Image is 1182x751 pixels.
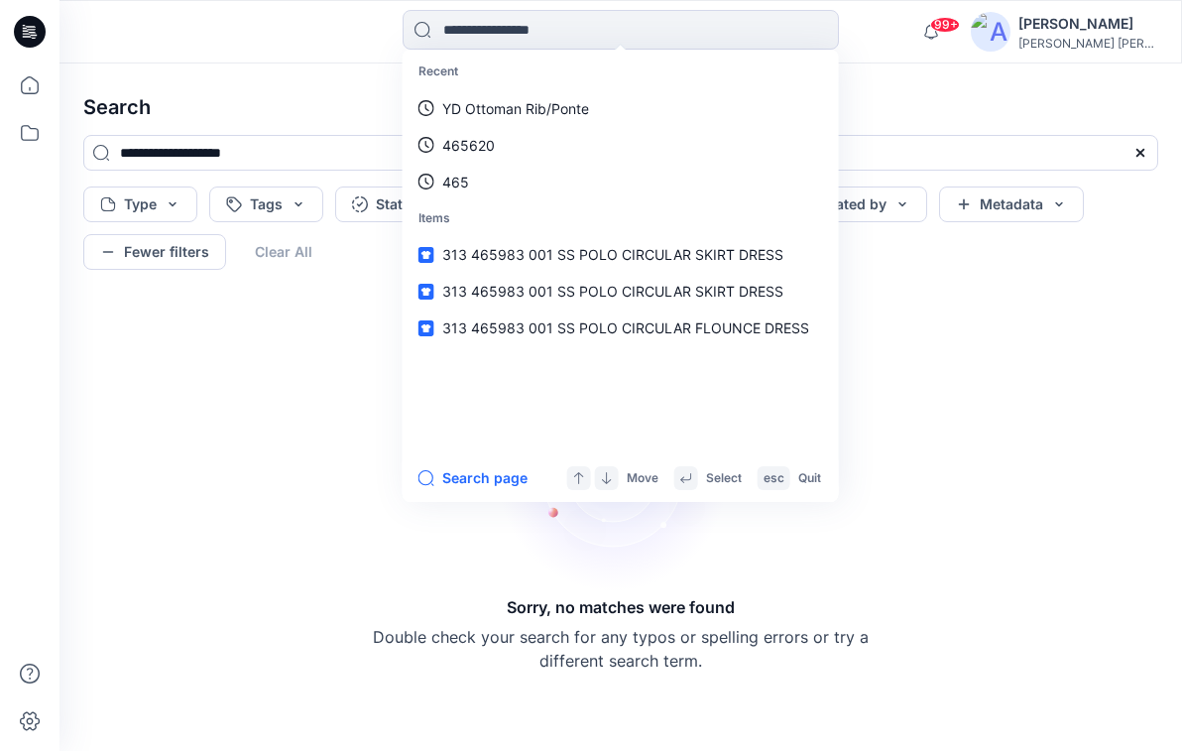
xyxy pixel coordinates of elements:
p: Double check your search for any typos or spelling errors or try a different search term. [373,625,869,673]
a: YD Ottoman Rib/Ponte [407,90,835,127]
span: 313 465983 001 SS POLO CIRCULAR SKIRT DRESS [442,246,783,263]
p: Move [627,468,658,489]
a: 313 465983 001 SS POLO CIRCULAR SKIRT DRESS [407,236,835,273]
a: 465 [407,164,835,200]
button: Status [335,187,460,222]
h4: Search [67,79,1174,135]
p: esc [764,468,784,489]
div: [PERSON_NAME] [PERSON_NAME] [1018,36,1157,51]
p: 465620 [442,135,495,156]
div: [PERSON_NAME] [1018,12,1157,36]
button: Created by [771,187,927,222]
span: 313 465983 001 SS POLO CIRCULAR SKIRT DRESS [442,283,783,300]
button: Search page [418,466,528,490]
a: 313 465983 001 SS POLO CIRCULAR SKIRT DRESS [407,273,835,310]
p: Select [706,468,742,489]
span: 99+ [930,17,960,33]
p: Items [407,200,835,237]
a: 465620 [407,127,835,164]
button: Fewer filters [83,234,226,270]
button: Metadata [939,187,1084,222]
button: Tags [209,187,323,222]
p: Quit [798,468,821,489]
p: 465 [442,172,469,192]
h5: Sorry, no matches were found [507,595,735,619]
img: avatar [971,12,1010,52]
button: Type [83,187,197,222]
p: Recent [407,54,835,90]
a: 313 465983 001 SS POLO CIRCULAR FLOUNCE DRESS [407,310,835,346]
p: YD Ottoman Rib/Ponte [442,98,589,119]
span: 313 465983 001 SS POLO CIRCULAR FLOUNCE DRESS [442,319,809,336]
